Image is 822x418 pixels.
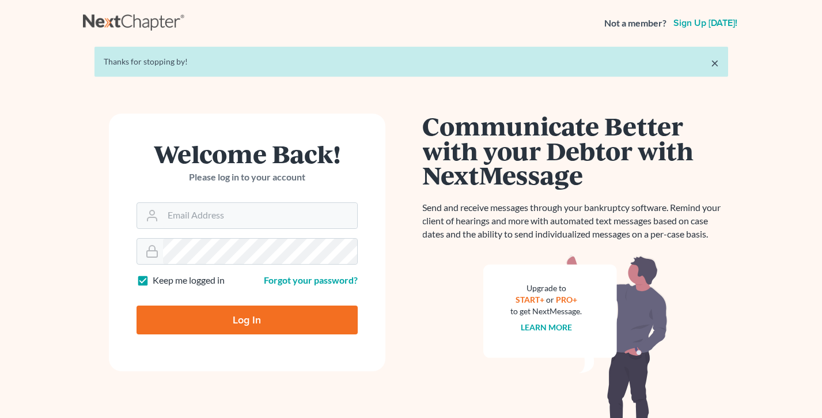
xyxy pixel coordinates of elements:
label: Keep me logged in [153,274,225,287]
input: Log In [137,306,358,334]
p: Please log in to your account [137,171,358,184]
a: Forgot your password? [264,274,358,285]
a: START+ [516,295,544,304]
span: or [546,295,554,304]
div: Thanks for stopping by! [104,56,719,67]
p: Send and receive messages through your bankruptcy software. Remind your client of hearings and mo... [423,201,728,241]
div: Upgrade to [511,283,582,294]
h1: Communicate Better with your Debtor with NextMessage [423,114,728,187]
input: Email Address [163,203,357,228]
a: PRO+ [556,295,577,304]
a: Learn more [521,322,572,332]
a: Sign up [DATE]! [671,18,740,28]
a: × [711,56,719,70]
div: to get NextMessage. [511,306,582,317]
h1: Welcome Back! [137,141,358,166]
strong: Not a member? [604,17,666,30]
